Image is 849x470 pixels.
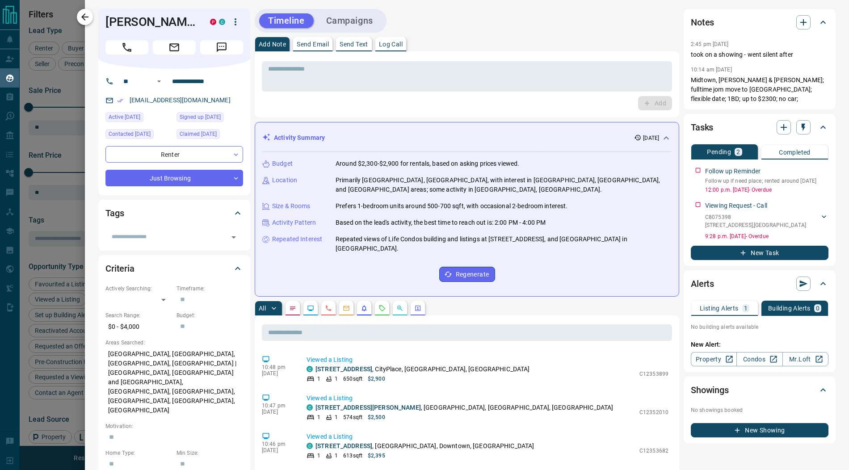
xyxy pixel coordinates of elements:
[368,375,385,383] p: $2,900
[691,423,828,437] button: New Showing
[315,441,534,451] p: , [GEOGRAPHIC_DATA], Downtown, [GEOGRAPHIC_DATA]
[315,365,530,374] p: , CityPlace, [GEOGRAPHIC_DATA], [GEOGRAPHIC_DATA]
[200,40,243,55] span: Message
[439,267,495,282] button: Regenerate
[768,305,811,311] p: Building Alerts
[691,117,828,138] div: Tasks
[105,206,124,220] h2: Tags
[705,221,806,229] p: [STREET_ADDRESS] , [GEOGRAPHIC_DATA]
[177,285,243,293] p: Timeframe:
[700,305,739,311] p: Listing Alerts
[705,211,828,231] div: C8075398[STREET_ADDRESS],[GEOGRAPHIC_DATA]
[117,97,123,104] svg: Email Verified
[105,112,172,125] div: Tue Aug 19 2025
[639,447,668,455] p: C12353682
[109,130,151,138] span: Contacted [DATE]
[105,202,243,224] div: Tags
[336,218,546,227] p: Based on the lead's activity, the best time to reach out is: 2:00 PM - 4:00 PM
[335,375,338,383] p: 1
[262,130,672,146] div: Activity Summary[DATE]
[307,432,668,441] p: Viewed a Listing
[130,97,231,104] a: [EMAIL_ADDRESS][DOMAIN_NAME]
[307,355,668,365] p: Viewed a Listing
[259,305,266,311] p: All
[707,149,731,155] p: Pending
[317,375,320,383] p: 1
[816,305,820,311] p: 0
[705,213,806,221] p: C8075398
[691,15,714,29] h2: Notes
[336,201,568,211] p: Prefers 1-bedroom units around 500-700 sqft, with occasional 2-bedroom interest.
[691,352,737,366] a: Property
[289,305,296,312] svg: Notes
[779,149,811,155] p: Completed
[219,19,225,25] div: condos.ca
[262,364,293,370] p: 10:48 pm
[177,129,243,142] div: Thu May 29 2025
[105,449,172,457] p: Home Type:
[691,379,828,401] div: Showings
[177,311,243,319] p: Budget:
[691,76,828,104] p: Midtown, [PERSON_NAME] & [PERSON_NAME]; fulltime jom move to [GEOGRAPHIC_DATA]; flexible date; 1B...
[343,305,350,312] svg: Emails
[691,406,828,414] p: No showings booked
[105,347,243,418] p: [GEOGRAPHIC_DATA], [GEOGRAPHIC_DATA], [GEOGRAPHIC_DATA], [GEOGRAPHIC_DATA] | [GEOGRAPHIC_DATA], [...
[105,285,172,293] p: Actively Searching:
[272,176,297,185] p: Location
[307,394,668,403] p: Viewed a Listing
[315,365,372,373] a: [STREET_ADDRESS]
[274,133,325,143] p: Activity Summary
[691,67,732,73] p: 10:14 am [DATE]
[154,76,164,87] button: Open
[343,452,362,460] p: 613 sqft
[262,409,293,415] p: [DATE]
[691,12,828,33] div: Notes
[705,232,828,240] p: 9:28 p.m. [DATE] - Overdue
[297,41,329,47] p: Send Email
[705,201,767,210] p: Viewing Request - Call
[153,40,196,55] span: Email
[105,40,148,55] span: Call
[705,177,828,185] p: Follow up if need place; rented around [DATE]
[691,340,828,349] p: New Alert:
[361,305,368,312] svg: Listing Alerts
[336,176,672,194] p: Primarily [GEOGRAPHIC_DATA], [GEOGRAPHIC_DATA], with interest in [GEOGRAPHIC_DATA], [GEOGRAPHIC_D...
[105,129,172,142] div: Fri May 12 2023
[343,375,362,383] p: 650 sqft
[343,413,362,421] p: 574 sqft
[317,13,382,28] button: Campaigns
[109,113,140,122] span: Active [DATE]
[691,50,828,59] p: took on a showing - went silent after
[325,305,332,312] svg: Calls
[378,305,386,312] svg: Requests
[744,305,748,311] p: 1
[307,443,313,449] div: condos.ca
[307,404,313,411] div: condos.ca
[691,273,828,294] div: Alerts
[368,452,385,460] p: $2,395
[315,403,613,412] p: , [GEOGRAPHIC_DATA], [GEOGRAPHIC_DATA], [GEOGRAPHIC_DATA]
[336,235,672,253] p: Repeated views of Life Condos building and listings at [STREET_ADDRESS], and [GEOGRAPHIC_DATA] in...
[177,449,243,457] p: Min Size:
[227,231,240,243] button: Open
[105,311,172,319] p: Search Range:
[691,120,713,134] h2: Tasks
[396,305,403,312] svg: Opportunities
[691,246,828,260] button: New Task
[336,159,519,168] p: Around $2,300-$2,900 for rentals, based on asking prices viewed.
[782,352,828,366] a: Mr.Loft
[272,201,311,211] p: Size & Rooms
[262,370,293,377] p: [DATE]
[736,149,740,155] p: 2
[691,323,828,331] p: No building alerts available
[317,452,320,460] p: 1
[180,130,217,138] span: Claimed [DATE]
[262,447,293,453] p: [DATE]
[317,413,320,421] p: 1
[272,159,293,168] p: Budget
[691,383,729,397] h2: Showings
[335,413,338,421] p: 1
[210,19,216,25] div: property.ca
[335,452,338,460] p: 1
[705,167,761,176] p: Follow up Reminder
